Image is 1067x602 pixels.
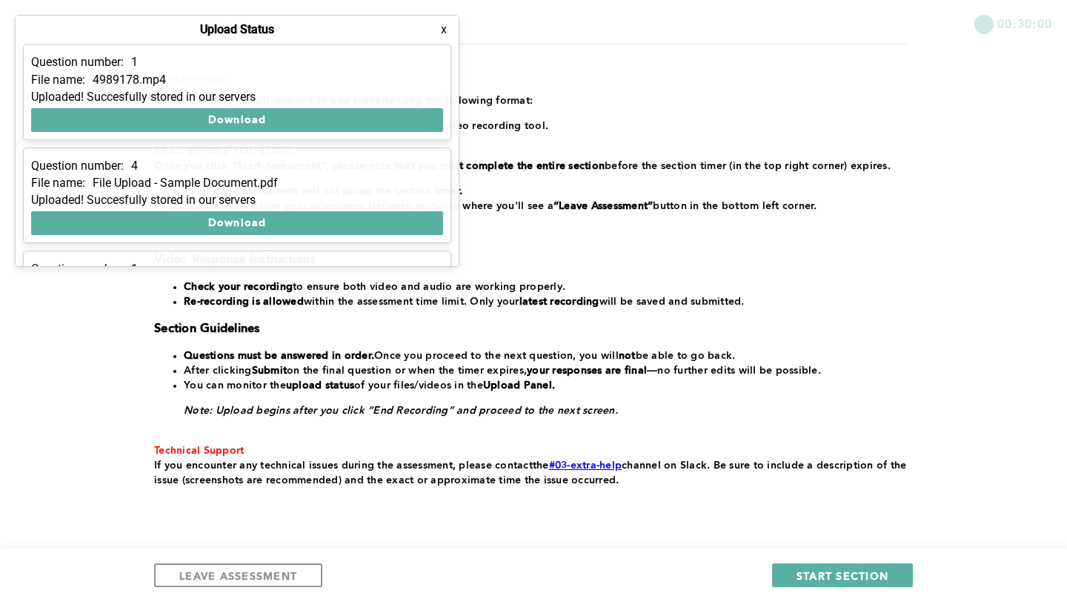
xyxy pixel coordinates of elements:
[31,262,124,276] p: Question number:
[619,351,636,361] strong: not
[395,96,533,106] span: using the following format:
[436,22,451,37] button: x
[31,56,124,69] p: Question number:
[31,176,85,190] p: File name:
[184,406,618,416] em: Note: Upload begins after you click “End Recording” and proceed to the next screen.
[527,365,647,376] strong: your responses are final
[131,56,138,69] p: 1
[184,378,907,393] li: You can monitor the of your files/videos in the
[184,351,374,361] strong: Questions must be answered in order.
[286,380,354,391] strong: upload status
[154,159,907,173] p: before the section timer (in the top right corner) expires.
[184,297,304,307] strong: Re-recording is allowed
[93,73,166,87] p: 4989178.mp4
[179,569,297,583] span: LEAVE ASSESSMENT
[31,159,124,173] p: Question number:
[154,446,244,456] span: Technical Support
[200,23,274,36] h4: Upload Status
[622,460,707,471] span: channel on Slack
[533,460,549,471] span: the
[31,73,85,87] p: File name:
[154,460,533,471] span: If you encounter any technical issues during the assessment, please contact
[154,460,910,486] span: . Be sure to include a description of the issue (screenshots are recommended) and the exact or ap...
[154,563,322,587] button: LEAVE ASSESSMENT
[93,176,278,190] p: File Upload - Sample Document.pdf
[184,348,907,363] li: Once you proceed to the next question, you will be able to go back.
[184,294,907,309] li: within the assessment time limit. Only your will be saved and submitted.
[31,90,443,104] div: Uploaded! Succesfully stored in our servers
[184,282,293,292] strong: Check your recording
[519,297,599,307] strong: latest recording
[31,193,443,207] div: Uploaded! Succesfully stored in our servers
[252,365,287,376] strong: Submit
[15,15,145,39] button: Show Uploads
[154,253,907,268] h3: Video Response Instructions
[184,279,907,294] li: to ensure both video and audio are working properly.
[184,199,907,214] li: You can only pause your assessment between sections, where you'll see a button in the bottom left...
[797,569,888,583] span: START SECTION
[997,15,1052,32] span: 00:30:00
[31,211,443,235] button: Download
[772,563,913,587] button: START SECTION
[131,159,138,173] p: 4
[184,363,907,378] li: After clicking on the final question or when the timer expires, —no further edits will be possible.
[483,380,555,391] strong: Upload Panel.
[31,108,443,132] button: Download
[554,201,654,211] strong: “Leave Assessment”
[154,322,907,337] h3: Section Guidelines
[549,460,622,471] a: #03-extra-help
[131,262,138,276] p: 1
